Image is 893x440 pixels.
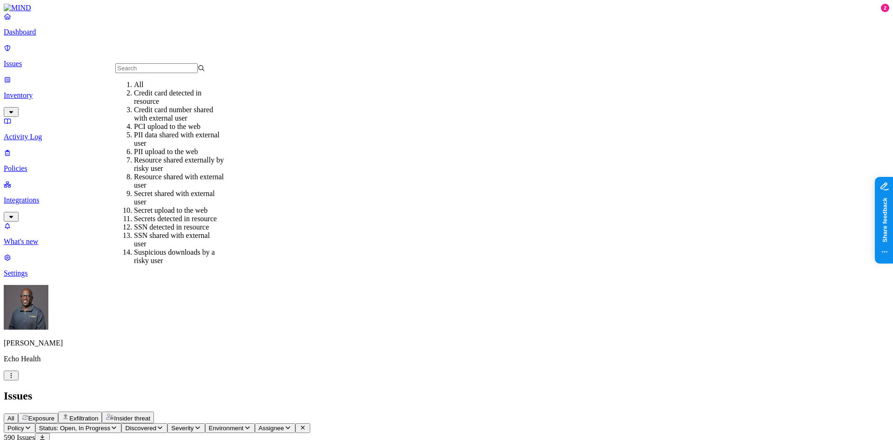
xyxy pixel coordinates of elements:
div: Secret shared with external user [134,190,224,206]
p: Settings [4,269,889,278]
span: Policy [7,425,24,432]
p: What's new [4,237,889,246]
a: Activity Log [4,117,889,141]
span: Discovered [125,425,156,432]
span: Severity [171,425,193,432]
a: MIND [4,4,889,12]
span: Environment [209,425,244,432]
p: Echo Health [4,355,889,363]
input: Search [115,63,198,73]
a: Policies [4,149,889,173]
div: Credit card detected in resource [134,89,224,106]
p: Policies [4,164,889,173]
a: Integrations [4,180,889,220]
div: Credit card number shared with external user [134,106,224,122]
div: 2 [881,4,889,12]
p: [PERSON_NAME] [4,339,889,347]
span: Exfiltration [69,415,98,422]
p: Dashboard [4,28,889,36]
p: Integrations [4,196,889,204]
img: Gregory Thomas [4,285,48,330]
div: SSN detected in resource [134,223,224,231]
span: Assignee [259,425,284,432]
p: Issues [4,60,889,68]
div: Secret upload to the web [134,206,224,215]
div: Resource shared externally by risky user [134,156,224,173]
h2: Issues [4,390,889,402]
a: What's new [4,222,889,246]
div: Suspicious downloads by a risky user [134,248,224,265]
p: Activity Log [4,133,889,141]
div: Secrets detected in resource [134,215,224,223]
div: PCI upload to the web [134,122,224,131]
p: Inventory [4,91,889,100]
img: MIND [4,4,31,12]
div: PII upload to the web [134,148,224,156]
div: SSN shared with external user [134,231,224,248]
a: Issues [4,44,889,68]
div: PII data shared with external user [134,131,224,148]
div: All [134,81,224,89]
span: All [7,415,14,422]
span: Insider threat [114,415,150,422]
span: Exposure [28,415,54,422]
span: Status: Open, In Progress [39,425,110,432]
div: Resource shared with external user [134,173,224,190]
a: Inventory [4,75,889,115]
a: Dashboard [4,12,889,36]
a: Settings [4,253,889,278]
